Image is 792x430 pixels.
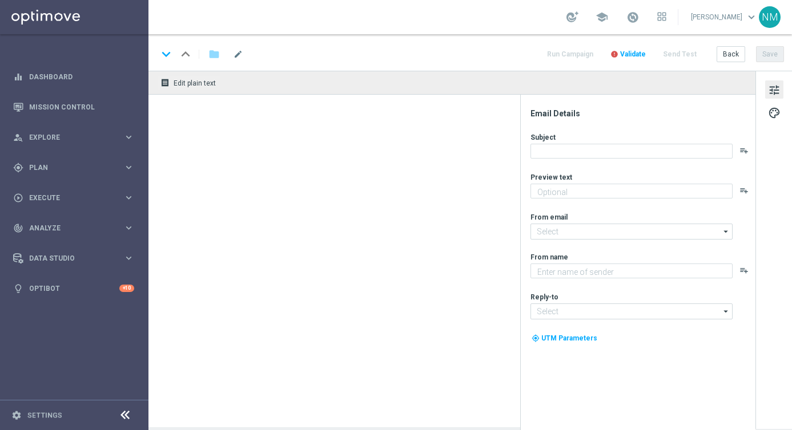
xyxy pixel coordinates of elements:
[765,103,783,121] button: palette
[609,47,648,62] button: error Validate
[13,72,23,82] i: equalizer
[29,92,134,122] a: Mission Control
[717,46,745,62] button: Back
[208,47,220,61] i: folder
[530,133,556,142] label: Subject
[29,273,119,303] a: Optibot
[13,132,123,143] div: Explore
[530,293,558,302] label: Reply-to
[739,266,749,275] button: playlist_add
[13,103,135,112] button: Mission Control
[759,6,781,28] div: NM
[13,223,23,233] i: track_changes
[13,284,135,293] button: lightbulb Optibot +10
[13,224,135,233] button: track_changes Analyze keyboard_arrow_right
[530,213,568,222] label: From email
[541,334,597,342] span: UTM Parameters
[123,222,134,233] i: keyboard_arrow_right
[174,79,216,87] span: Edit plain text
[721,224,732,239] i: arrow_drop_down
[620,50,646,58] span: Validate
[13,283,23,294] i: lightbulb
[13,133,135,142] button: person_search Explore keyboard_arrow_right
[721,304,732,319] i: arrow_drop_down
[765,80,783,99] button: tune
[27,412,62,419] a: Settings
[29,164,123,171] span: Plan
[123,192,134,203] i: keyboard_arrow_right
[29,134,123,141] span: Explore
[690,9,759,26] a: [PERSON_NAME]keyboard_arrow_down
[13,273,134,303] div: Optibot
[756,46,784,62] button: Save
[530,173,572,182] label: Preview text
[123,253,134,263] i: keyboard_arrow_right
[13,72,135,82] button: equalizer Dashboard
[160,78,170,87] i: receipt
[13,223,123,233] div: Analyze
[233,49,243,59] span: mode_edit
[13,193,23,203] i: play_circle_outline
[119,285,134,292] div: +10
[13,163,23,173] i: gps_fixed
[13,132,23,143] i: person_search
[11,410,22,420] i: settings
[530,303,733,319] input: Select
[29,255,123,262] span: Data Studio
[745,11,758,23] span: keyboard_arrow_down
[158,75,221,90] button: receipt Edit plain text
[532,334,540,342] i: my_location
[739,186,749,195] button: playlist_add
[13,193,123,203] div: Execute
[768,106,781,120] span: palette
[13,253,123,263] div: Data Studio
[29,225,123,232] span: Analyze
[13,254,135,263] button: Data Studio keyboard_arrow_right
[596,11,608,23] span: school
[29,62,134,92] a: Dashboard
[739,146,749,155] button: playlist_add
[123,132,134,143] i: keyboard_arrow_right
[13,193,135,202] button: play_circle_outline Execute keyboard_arrow_right
[158,46,175,63] i: keyboard_arrow_down
[13,163,123,173] div: Plan
[530,108,754,119] div: Email Details
[13,92,134,122] div: Mission Control
[29,194,123,201] span: Execute
[530,332,598,344] button: my_location UTM Parameters
[768,83,781,98] span: tune
[610,50,618,58] i: error
[530,253,568,262] label: From name
[13,163,135,172] button: gps_fixed Plan keyboard_arrow_right
[123,162,134,173] i: keyboard_arrow_right
[530,224,733,240] input: Select
[207,45,221,63] button: folder
[13,62,134,92] div: Dashboard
